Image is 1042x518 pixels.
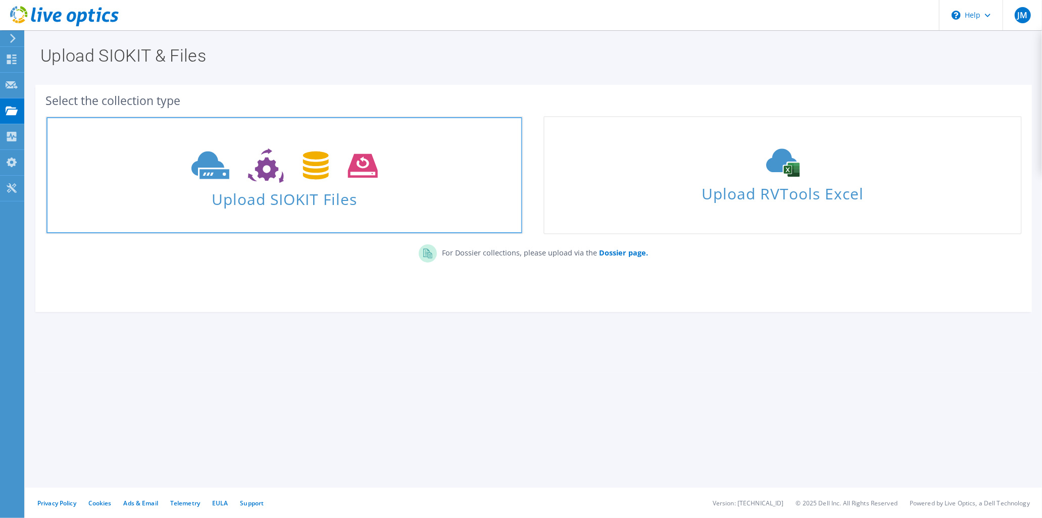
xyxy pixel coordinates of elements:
[240,499,264,507] a: Support
[212,499,228,507] a: EULA
[37,499,76,507] a: Privacy Policy
[170,499,200,507] a: Telemetry
[599,248,648,257] b: Dossier page.
[45,95,1022,106] div: Select the collection type
[46,185,522,207] span: Upload SIOKIT Files
[437,244,648,258] p: For Dossier collections, please upload via the
[1015,7,1031,23] span: JM
[544,180,1020,202] span: Upload RVTools Excel
[796,499,898,507] li: © 2025 Dell Inc. All Rights Reserved
[45,116,523,234] a: Upload SIOKIT Files
[597,248,648,257] a: Dossier page.
[124,499,158,507] a: Ads & Email
[40,47,1022,64] h1: Upload SIOKIT & Files
[952,11,961,20] svg: \n
[543,116,1021,234] a: Upload RVTools Excel
[88,499,112,507] a: Cookies
[713,499,784,507] li: Version: [TECHNICAL_ID]
[910,499,1030,507] li: Powered by Live Optics, a Dell Technology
